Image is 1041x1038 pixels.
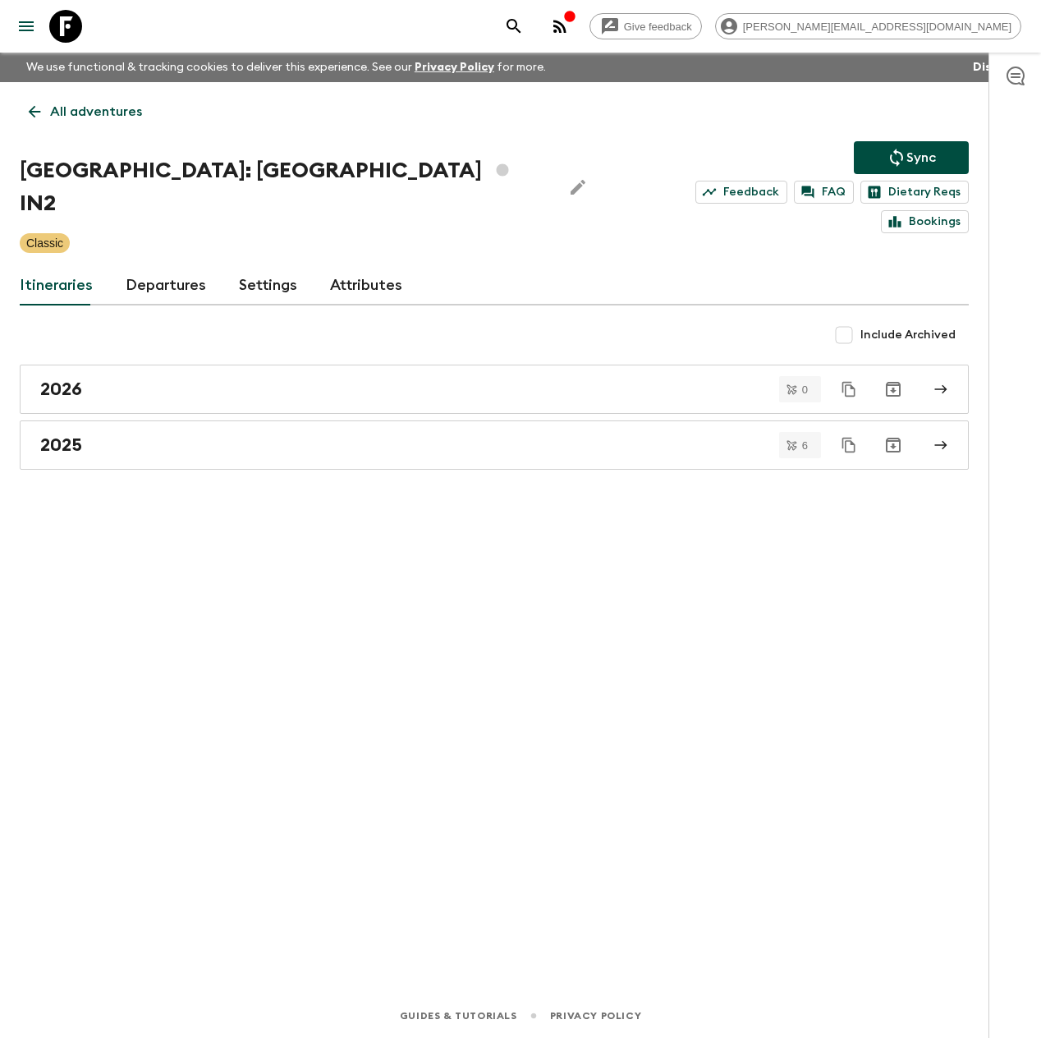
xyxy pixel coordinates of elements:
button: search adventures [498,10,530,43]
button: Edit Adventure Title [562,154,594,220]
a: Privacy Policy [415,62,494,73]
p: We use functional & tracking cookies to deliver this experience. See our for more. [20,53,553,82]
h2: 2026 [40,379,82,400]
p: Classic [26,235,63,251]
button: menu [10,10,43,43]
button: Duplicate [834,430,864,460]
button: Dismiss [969,56,1021,79]
span: Give feedback [615,21,701,33]
a: Feedback [695,181,787,204]
a: Departures [126,266,206,305]
a: Guides & Tutorials [400,1007,517,1025]
h2: 2025 [40,434,82,456]
button: Archive [877,429,910,462]
a: Settings [239,266,297,305]
a: Bookings [881,210,969,233]
a: FAQ [794,181,854,204]
span: 6 [792,440,818,451]
a: Privacy Policy [550,1007,641,1025]
span: 0 [792,384,818,395]
h1: [GEOGRAPHIC_DATA]: [GEOGRAPHIC_DATA] IN2 [20,154,548,220]
a: Dietary Reqs [860,181,969,204]
a: Attributes [330,266,402,305]
a: 2026 [20,365,969,414]
p: Sync [906,148,936,168]
a: Itineraries [20,266,93,305]
button: Archive [877,373,910,406]
div: [PERSON_NAME][EMAIL_ADDRESS][DOMAIN_NAME] [715,13,1021,39]
span: [PERSON_NAME][EMAIL_ADDRESS][DOMAIN_NAME] [734,21,1020,33]
a: 2025 [20,420,969,470]
button: Sync adventure departures to the booking engine [854,141,969,174]
p: All adventures [50,102,142,122]
a: All adventures [20,95,151,128]
button: Duplicate [834,374,864,404]
a: Give feedback [589,13,702,39]
span: Include Archived [860,327,956,343]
